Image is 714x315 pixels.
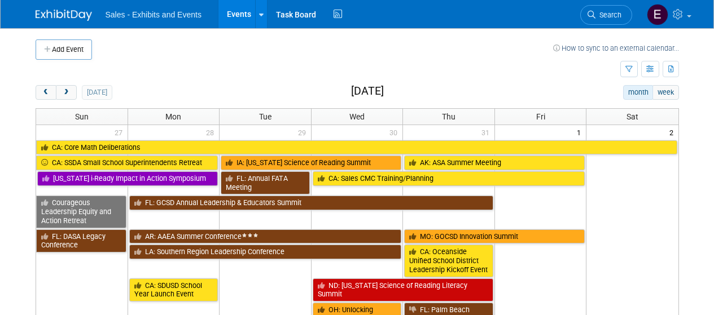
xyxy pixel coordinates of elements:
a: FL: DASA Legacy Conference [36,229,126,252]
a: CA: Oceanside Unified School District Leadership Kickoff Event [404,245,493,277]
button: next [56,85,77,100]
a: How to sync to an external calendar... [553,44,679,52]
span: 2 [668,125,678,139]
a: FL: GCSD Annual Leadership & Educators Summit [129,196,493,210]
a: IA: [US_STATE] Science of Reading Summit [221,156,401,170]
a: CA: Core Math Deliberations [36,140,677,155]
a: FL: Annual FATA Meeting [221,171,310,194]
img: Eileen Townsend [647,4,668,25]
span: Fri [536,112,545,121]
span: Sat [627,112,638,121]
span: 31 [480,125,494,139]
a: CA: Sales CMC Training/Planning [313,171,585,186]
span: 29 [297,125,311,139]
button: Add Event [36,39,92,60]
span: Tue [259,112,271,121]
span: 1 [576,125,586,139]
a: CA: SSDA Small School Superintendents Retreat [36,156,218,170]
a: CA: SDUSD School Year Launch Event [129,278,218,301]
span: Sun [75,112,89,121]
img: ExhibitDay [36,10,92,21]
a: AR: AAEA Summer Conference [129,229,402,244]
a: MO: GOCSD Innovation Summit [404,229,585,244]
span: Search [595,11,621,19]
a: Search [580,5,632,25]
span: Sales - Exhibits and Events [106,10,202,19]
a: [US_STATE] i-Ready Impact in Action Symposium [37,171,218,186]
span: 27 [113,125,128,139]
button: month [623,85,653,100]
span: 28 [205,125,219,139]
h2: [DATE] [351,85,384,97]
button: prev [36,85,56,100]
button: week [652,85,678,100]
a: AK: ASA Summer Meeting [404,156,585,170]
button: [DATE] [82,85,112,100]
a: Courageous Leadership Equity and Action Retreat [36,196,126,228]
span: Thu [442,112,455,121]
span: Mon [165,112,181,121]
a: LA: Southern Region Leadership Conference [129,245,402,259]
span: 30 [388,125,402,139]
span: Wed [349,112,365,121]
a: ND: [US_STATE] Science of Reading Literacy Summit [313,278,493,301]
